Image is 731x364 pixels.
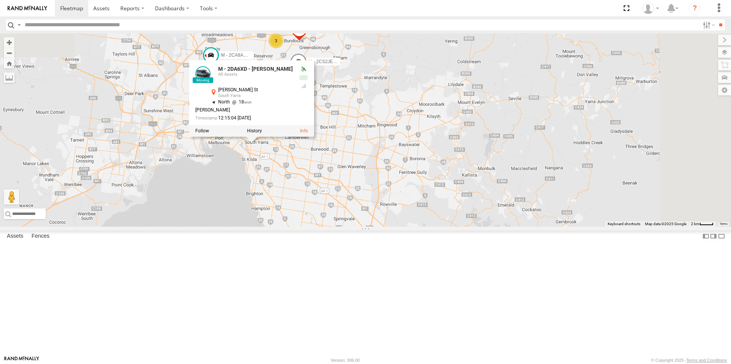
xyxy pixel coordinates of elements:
[195,108,293,113] div: [PERSON_NAME]
[221,52,283,58] span: M - 2CA8AO - Yehya Abou-Eid
[4,189,19,205] button: Drag Pegman onto the map to open Street View
[218,88,293,93] div: [PERSON_NAME] St
[4,37,14,48] button: Zoom in
[230,99,252,105] span: 18
[8,6,47,11] img: rand-logo.svg
[689,221,716,227] button: Map Scale: 2 km per 33 pixels
[300,129,308,134] a: View Asset Details
[16,19,22,30] label: Search Query
[195,67,211,82] a: View Asset Details
[645,222,686,226] span: Map data ©2025 Google
[195,116,293,121] div: Date/time of location update
[331,358,360,362] div: Version: 306.00
[710,230,717,242] label: Dock Summary Table to the Right
[640,3,662,14] div: Tye Clark
[689,2,701,14] i: ?
[4,356,39,364] a: Visit our Website
[299,83,308,89] div: GSM Signal = 4
[218,99,230,105] span: North
[218,94,293,98] div: South Yarra
[702,230,710,242] label: Dock Summary Table to the Left
[720,223,728,226] a: Terms
[718,85,731,95] label: Map Settings
[651,358,727,362] div: © Copyright 2025 -
[4,48,14,58] button: Zoom out
[686,358,727,362] a: Terms and Conditions
[3,231,27,242] label: Assets
[268,33,284,48] div: 3
[218,66,293,72] a: M - 2DA6XD - [PERSON_NAME]
[218,72,293,77] div: All Assets
[308,59,375,65] span: M - 2CS2JE - [PERSON_NAME]
[247,129,262,134] label: View Asset History
[4,72,14,83] label: Measure
[299,75,308,81] div: No voltage information received from this device.
[28,231,53,242] label: Fences
[195,129,209,134] label: Realtime tracking of Asset
[718,230,725,242] label: Hide Summary Table
[700,19,716,30] label: Search Filter Options
[691,222,699,226] span: 2 km
[4,58,14,68] button: Zoom Home
[299,67,308,73] div: Valid GPS Fix
[608,221,640,227] button: Keyboard shortcuts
